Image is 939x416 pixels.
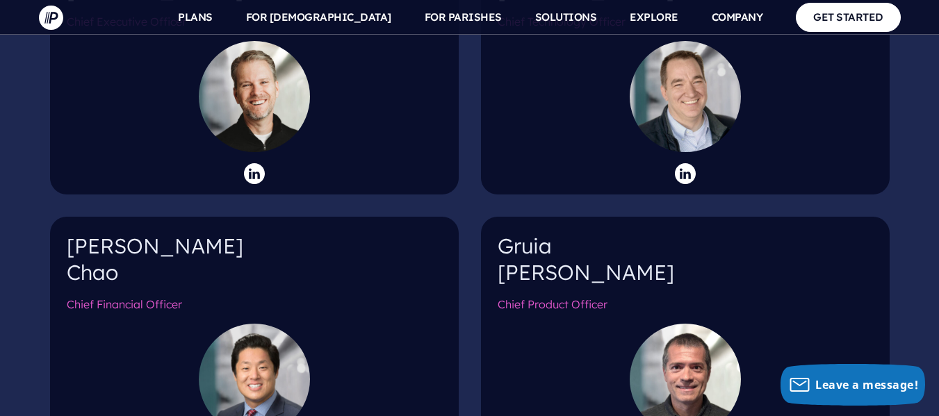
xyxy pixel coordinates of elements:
[498,233,873,297] h4: Gruia [PERSON_NAME]
[498,297,873,323] h6: Chief Product Officer
[815,377,918,392] span: Leave a message!
[67,233,442,297] h4: [PERSON_NAME] Chao
[796,3,901,31] a: GET STARTED
[781,364,925,406] button: Leave a message!
[67,297,442,323] h6: Chief Financial Officer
